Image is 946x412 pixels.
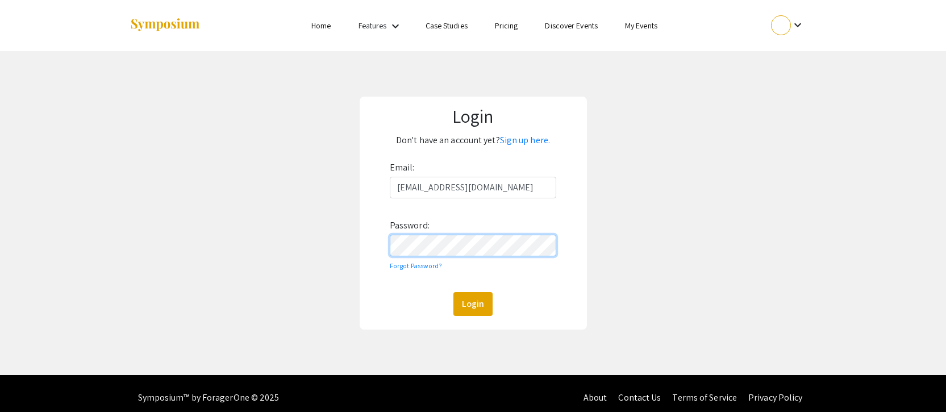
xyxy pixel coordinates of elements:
img: Symposium by ForagerOne [130,18,201,33]
a: Contact Us [618,392,661,403]
a: Discover Events [545,20,598,31]
a: About [584,392,607,403]
mat-icon: Expand Features list [389,19,402,33]
a: Home [311,20,331,31]
a: Pricing [495,20,518,31]
label: Email: [390,159,415,177]
a: Sign up here. [500,134,550,146]
h1: Login [369,105,577,127]
iframe: Chat [9,361,48,403]
a: Terms of Service [672,392,737,403]
a: Privacy Policy [748,392,802,403]
mat-icon: Expand account dropdown [791,18,805,32]
a: Forgot Password? [390,261,443,270]
a: Case Studies [426,20,468,31]
a: Features [359,20,387,31]
a: My Events [625,20,657,31]
button: Login [453,292,493,316]
label: Password: [390,217,430,235]
p: Don't have an account yet? [369,131,577,149]
button: Expand account dropdown [759,13,816,38]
